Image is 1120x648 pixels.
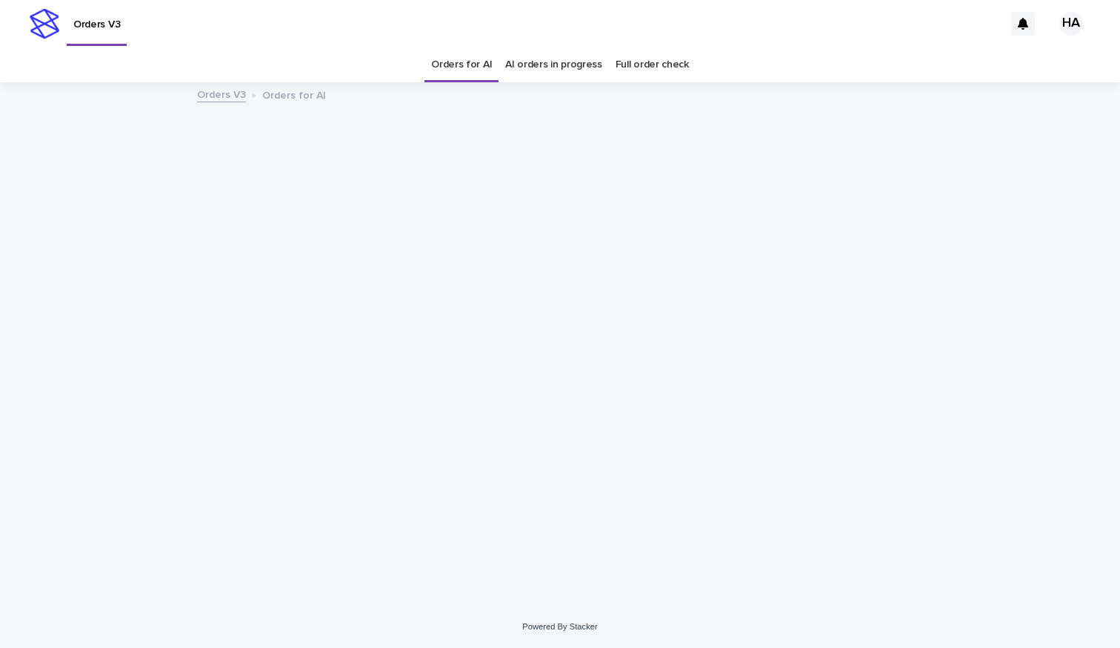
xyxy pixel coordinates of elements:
[30,9,59,39] img: stacker-logo-s-only.png
[616,47,689,82] a: Full order check
[262,86,326,102] p: Orders for AI
[197,85,246,102] a: Orders V3
[431,47,492,82] a: Orders for AI
[522,622,597,631] a: Powered By Stacker
[505,47,602,82] a: AI orders in progress
[1059,12,1083,36] div: HA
